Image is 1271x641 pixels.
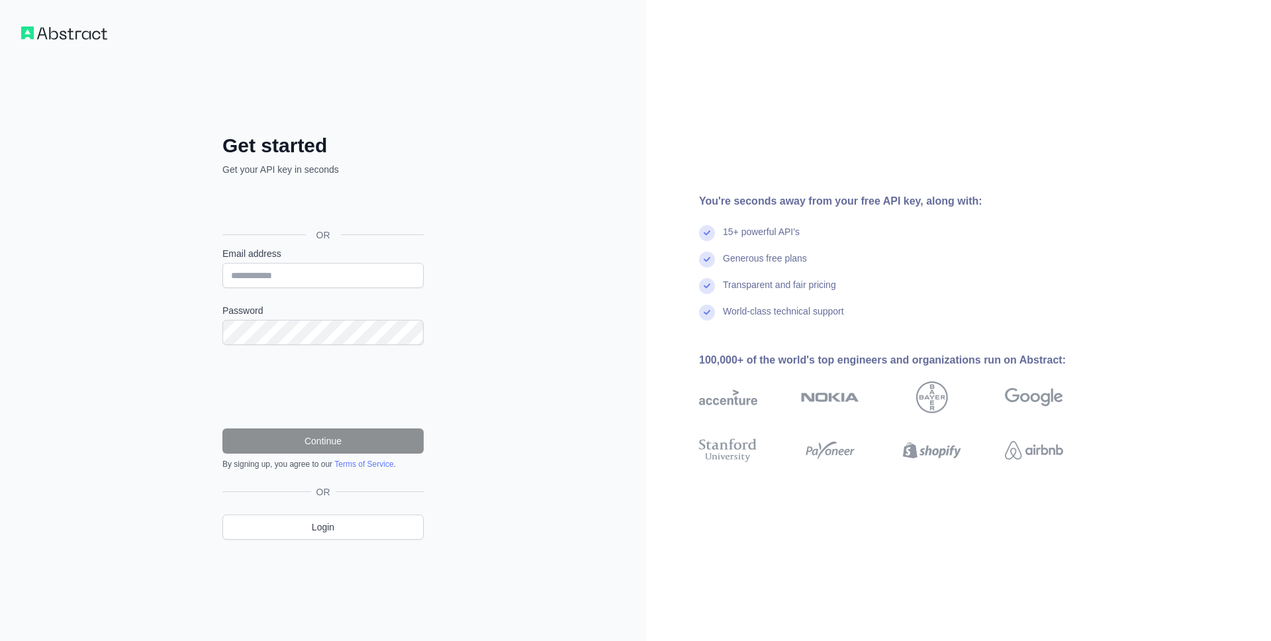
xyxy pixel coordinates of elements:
[699,352,1106,368] div: 100,000+ of the world's top engineers and organizations run on Abstract:
[699,252,715,268] img: check mark
[222,515,424,540] a: Login
[222,304,424,317] label: Password
[222,134,424,158] h2: Get started
[723,278,836,305] div: Transparent and fair pricing
[222,163,424,176] p: Get your API key in seconds
[222,459,424,469] div: By signing up, you agree to our .
[723,225,800,252] div: 15+ powerful API's
[699,305,715,320] img: check mark
[1005,436,1063,465] img: airbnb
[699,381,757,413] img: accenture
[1005,381,1063,413] img: google
[903,436,961,465] img: shopify
[699,225,715,241] img: check mark
[801,436,859,465] img: payoneer
[311,485,336,499] span: OR
[222,361,424,413] iframe: reCAPTCHA
[699,436,757,465] img: stanford university
[222,428,424,454] button: Continue
[216,191,428,220] iframe: Sign in with Google Button
[699,278,715,294] img: check mark
[801,381,859,413] img: nokia
[334,460,393,469] a: Terms of Service
[916,381,948,413] img: bayer
[699,193,1106,209] div: You're seconds away from your free API key, along with:
[21,26,107,40] img: Workflow
[222,247,424,260] label: Email address
[723,252,807,278] div: Generous free plans
[306,228,341,242] span: OR
[723,305,844,331] div: World-class technical support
